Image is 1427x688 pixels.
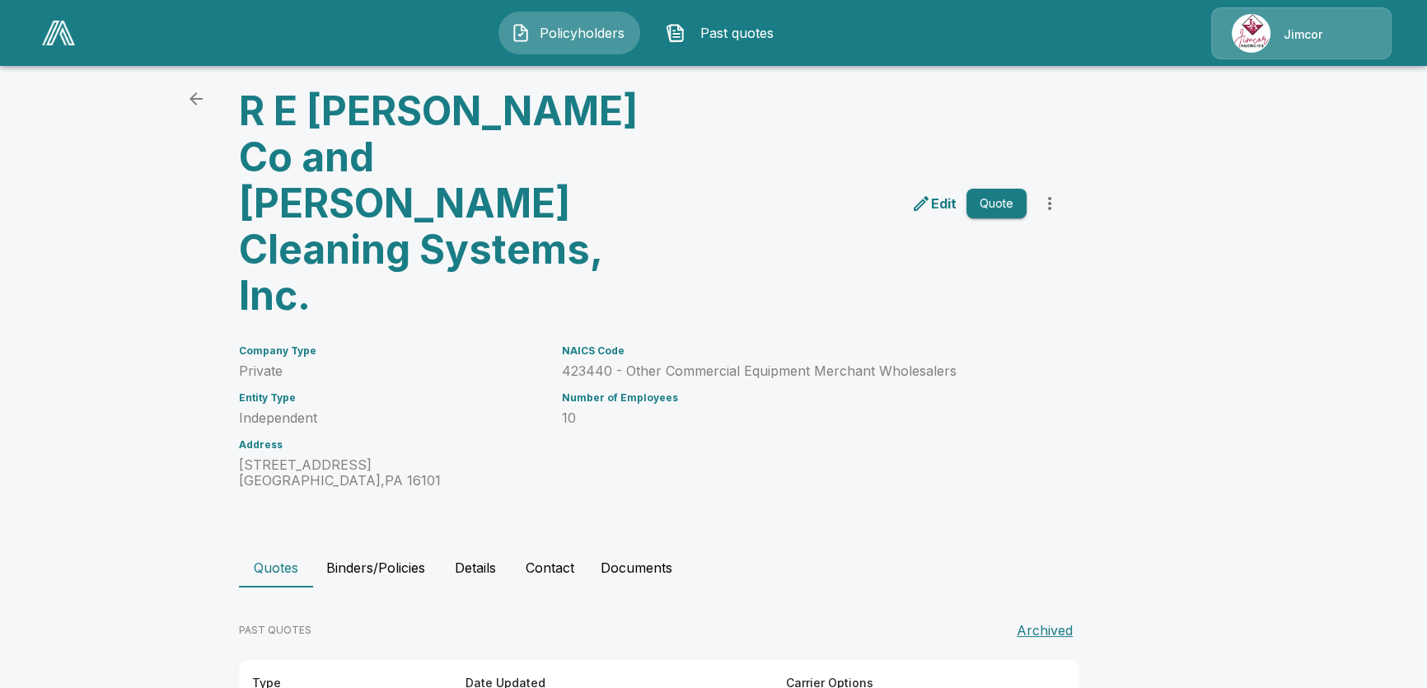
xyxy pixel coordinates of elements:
span: Policyholders [537,23,628,43]
button: Archived [1010,614,1079,647]
button: Contact [512,548,587,587]
p: PAST QUOTES [239,623,311,638]
button: Past quotes IconPast quotes [653,12,795,54]
h3: R E [PERSON_NAME] Co and [PERSON_NAME] Cleaning Systems, Inc. [239,88,646,319]
img: Past quotes Icon [666,23,685,43]
p: 423440 - Other Commercial Equipment Merchant Wholesalers [562,363,1027,379]
button: Policyholders IconPolicyholders [498,12,640,54]
p: [STREET_ADDRESS] [GEOGRAPHIC_DATA] , PA 16101 [239,457,542,489]
p: Independent [239,410,542,426]
h6: Number of Employees [562,392,1027,404]
h6: Address [239,439,542,451]
img: Policyholders Icon [511,23,531,43]
img: AA Logo [42,21,75,45]
button: Binders/Policies [313,548,438,587]
h6: Entity Type [239,392,542,404]
button: Documents [587,548,685,587]
p: 10 [562,410,1027,426]
a: edit [908,190,960,217]
h6: NAICS Code [562,345,1027,357]
p: Private [239,363,542,379]
a: back [180,82,213,115]
button: Details [438,548,512,587]
button: Quote [966,189,1027,219]
span: Past quotes [692,23,783,43]
div: policyholder tabs [239,548,1188,587]
p: Edit [931,194,957,213]
button: more [1033,187,1066,220]
button: Quotes [239,548,313,587]
h6: Company Type [239,345,542,357]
